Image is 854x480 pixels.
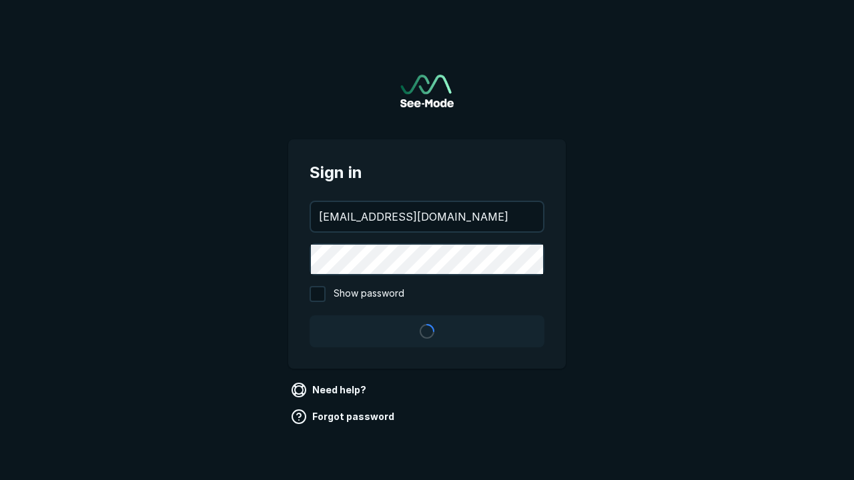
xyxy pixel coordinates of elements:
span: Sign in [310,161,544,185]
span: Show password [334,286,404,302]
img: See-Mode Logo [400,75,454,107]
a: Forgot password [288,406,400,427]
a: Go to sign in [400,75,454,107]
a: Need help? [288,379,372,401]
input: your@email.com [311,202,543,231]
